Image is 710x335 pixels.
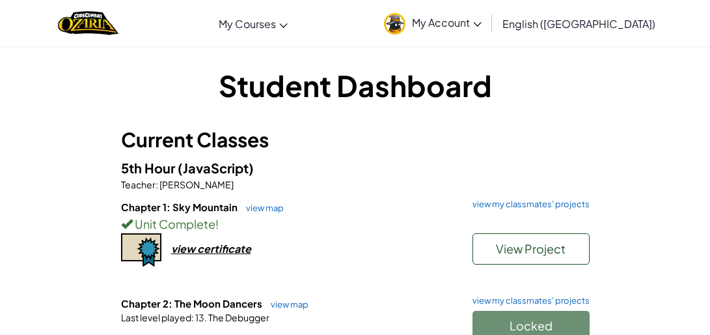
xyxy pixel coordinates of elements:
span: : [156,179,158,190]
a: My Courses [212,6,294,41]
a: Ozaria by CodeCombat logo [58,10,118,36]
span: (JavaScript) [178,160,254,176]
span: ! [215,216,219,231]
span: [PERSON_NAME] [158,179,234,190]
span: My Account [412,16,482,29]
span: My Courses [219,17,276,31]
span: Chapter 2: The Moon Dancers [121,297,264,310]
a: view my classmates' projects [466,200,590,209]
img: avatar [384,13,405,35]
span: 5th Hour [121,160,178,176]
a: view certificate [121,242,251,255]
img: Home [58,10,118,36]
div: view certificate [171,242,251,255]
h3: Current Classes [121,125,590,154]
a: view map [239,203,284,213]
a: English ([GEOGRAPHIC_DATA]) [496,6,662,41]
img: certificate-icon.png [121,233,161,267]
span: Chapter 1: Sky Mountain [121,201,239,213]
button: View Project [472,233,590,265]
h1: Student Dashboard [121,65,590,106]
span: English ([GEOGRAPHIC_DATA]) [502,17,655,31]
span: The Debugger [207,312,269,323]
span: Unit Complete [133,216,215,231]
span: 13. [194,312,207,323]
span: Teacher [121,179,156,190]
a: view my classmates' projects [466,297,590,305]
span: View Project [496,241,566,256]
span: Last level played [121,312,191,323]
span: : [191,312,194,323]
a: view map [264,299,308,310]
a: My Account [377,3,488,44]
